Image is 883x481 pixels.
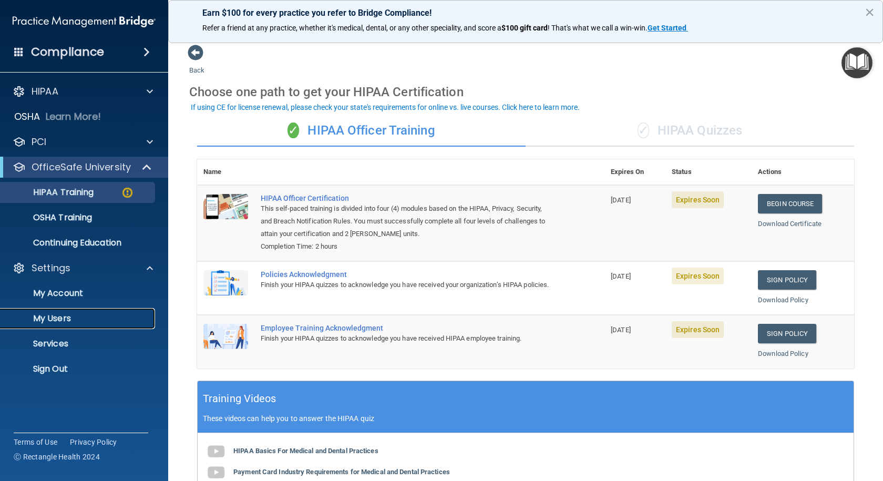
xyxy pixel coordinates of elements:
[261,240,552,253] div: Completion Time: 2 hours
[191,104,580,111] div: If using CE for license renewal, please check your state's requirements for online vs. live cours...
[32,262,70,274] p: Settings
[7,288,150,299] p: My Account
[261,202,552,240] div: This self-paced training is divided into four (4) modules based on the HIPAA, Privacy, Security, ...
[288,122,299,138] span: ✓
[13,11,156,32] img: PMB logo
[197,159,254,185] th: Name
[501,24,548,32] strong: $100 gift card
[31,45,104,59] h4: Compliance
[189,77,862,107] div: Choose one path to get your HIPAA Certification
[203,390,276,408] h5: Training Videos
[758,324,816,343] a: Sign Policy
[611,272,631,280] span: [DATE]
[13,161,152,173] a: OfficeSafe University
[13,262,153,274] a: Settings
[13,136,153,148] a: PCI
[261,279,552,291] div: Finish your HIPAA quizzes to acknowledge you have received your organization’s HIPAA policies.
[7,238,150,248] p: Continuing Education
[32,136,46,148] p: PCI
[665,159,752,185] th: Status
[611,326,631,334] span: [DATE]
[752,159,854,185] th: Actions
[672,321,724,338] span: Expires Soon
[197,115,526,147] div: HIPAA Officer Training
[14,110,40,123] p: OSHA
[604,159,665,185] th: Expires On
[758,270,816,290] a: Sign Policy
[648,24,686,32] strong: Get Started
[758,350,808,357] a: Download Policy
[203,414,848,423] p: These videos can help you to answer the HIPAA quiz
[233,468,450,476] b: Payment Card Industry Requirements for Medical and Dental Practices
[7,313,150,324] p: My Users
[233,447,378,455] b: HIPAA Basics For Medical and Dental Practices
[14,452,100,462] span: Ⓒ Rectangle Health 2024
[526,115,854,147] div: HIPAA Quizzes
[672,191,724,208] span: Expires Soon
[841,47,872,78] button: Open Resource Center
[7,212,92,223] p: OSHA Training
[261,194,552,202] a: HIPAA Officer Certification
[13,85,153,98] a: HIPAA
[14,437,57,447] a: Terms of Use
[46,110,101,123] p: Learn More!
[672,268,724,284] span: Expires Soon
[611,196,631,204] span: [DATE]
[648,24,688,32] a: Get Started
[7,187,94,198] p: HIPAA Training
[206,441,227,462] img: gray_youtube_icon.38fcd6cc.png
[32,161,131,173] p: OfficeSafe University
[261,324,552,332] div: Employee Training Acknowledgment
[70,437,117,447] a: Privacy Policy
[758,194,822,213] a: Begin Course
[202,24,501,32] span: Refer a friend at any practice, whether it's medical, dental, or any other speciality, and score a
[758,220,822,228] a: Download Certificate
[189,102,581,112] button: If using CE for license renewal, please check your state's requirements for online vs. live cours...
[261,332,552,345] div: Finish your HIPAA quizzes to acknowledge you have received HIPAA employee training.
[261,270,552,279] div: Policies Acknowledgment
[7,364,150,374] p: Sign Out
[7,339,150,349] p: Services
[202,8,849,18] p: Earn $100 for every practice you refer to Bridge Compliance!
[758,296,808,304] a: Download Policy
[548,24,648,32] span: ! That's what we call a win-win.
[121,186,134,199] img: warning-circle.0cc9ac19.png
[189,54,204,74] a: Back
[865,4,875,21] button: Close
[32,85,58,98] p: HIPAA
[638,122,649,138] span: ✓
